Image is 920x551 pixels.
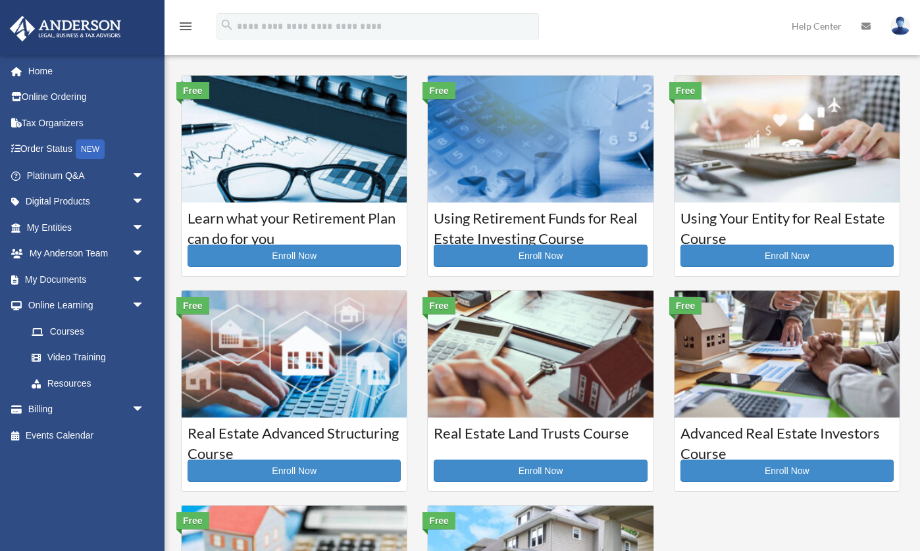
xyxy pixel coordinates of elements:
h3: Using Retirement Funds for Real Estate Investing Course [434,208,647,241]
div: Free [422,297,455,314]
a: Enroll Now [188,460,401,482]
a: Billingarrow_drop_down [9,396,165,423]
i: menu [178,18,193,34]
div: Free [669,82,702,99]
a: My Entitiesarrow_drop_down [9,214,165,241]
h3: Advanced Real Estate Investors Course [680,423,894,456]
a: Enroll Now [680,460,894,482]
span: arrow_drop_down [132,266,158,293]
span: arrow_drop_down [132,241,158,268]
div: NEW [76,139,105,159]
img: User Pic [890,16,910,36]
a: Events Calendar [9,422,165,448]
a: menu [178,23,193,34]
span: arrow_drop_down [132,293,158,320]
a: My Anderson Teamarrow_drop_down [9,241,165,267]
a: Order StatusNEW [9,136,165,163]
a: Resources [18,370,165,396]
a: Video Training [18,345,165,371]
span: arrow_drop_down [132,189,158,216]
h3: Learn what your Retirement Plan can do for you [188,208,401,241]
div: Free [669,297,702,314]
i: search [220,18,234,32]
a: Online Ordering [9,84,165,110]
span: arrow_drop_down [132,214,158,241]
h3: Using Your Entity for Real Estate Course [680,208,894,241]
a: Enroll Now [434,245,647,267]
a: Tax Organizers [9,110,165,136]
div: Free [422,512,455,529]
h3: Real Estate Land Trusts Course [434,423,647,456]
a: Courses [18,318,158,345]
a: Online Learningarrow_drop_down [9,293,165,319]
span: arrow_drop_down [132,396,158,423]
div: Free [176,82,209,99]
a: Enroll Now [680,245,894,267]
h3: Real Estate Advanced Structuring Course [188,423,401,456]
span: arrow_drop_down [132,162,158,189]
div: Free [422,82,455,99]
a: My Documentsarrow_drop_down [9,266,165,293]
a: Enroll Now [188,245,401,267]
img: Anderson Advisors Platinum Portal [6,16,125,41]
a: Platinum Q&Aarrow_drop_down [9,162,165,189]
a: Digital Productsarrow_drop_down [9,189,165,215]
div: Free [176,512,209,529]
a: Enroll Now [434,460,647,482]
a: Home [9,58,165,84]
div: Free [176,297,209,314]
